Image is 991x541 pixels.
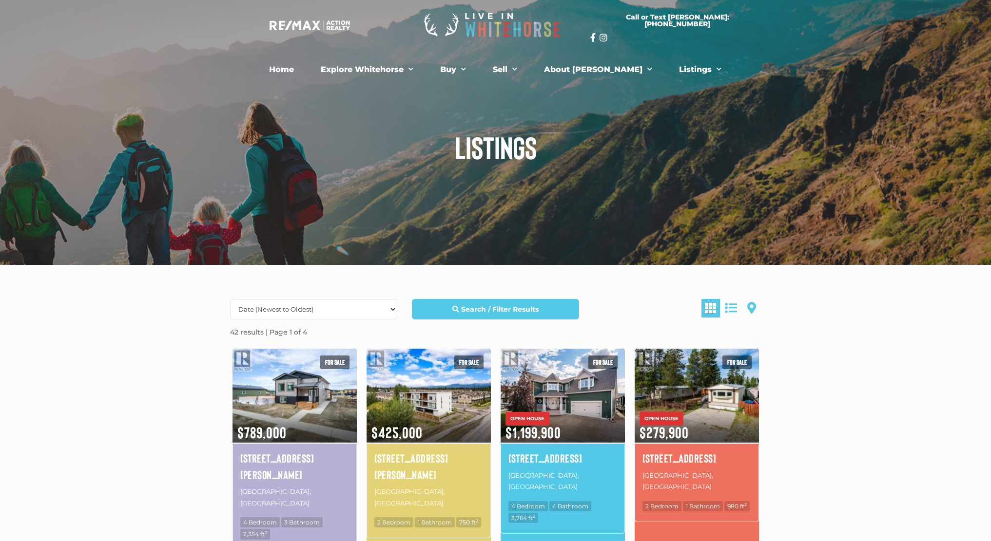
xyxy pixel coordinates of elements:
nav: Menu [227,60,763,79]
span: $279,900 [635,410,759,443]
a: Call or Text [PERSON_NAME]: [PHONE_NUMBER] [590,8,765,33]
a: [STREET_ADDRESS][PERSON_NAME] [240,450,349,483]
a: [STREET_ADDRESS][PERSON_NAME] [374,450,483,483]
strong: 42 results | Page 1 of 4 [230,328,307,336]
span: 980 ft [724,501,750,511]
sup: 2 [476,518,478,523]
span: 2 Bedroom [642,501,681,511]
span: For sale [454,355,484,369]
a: [STREET_ADDRESS] [642,450,751,466]
span: 4 Bedroom [240,517,280,527]
strong: Search / Filter Results [461,305,539,314]
span: 1 Bathroom [683,501,723,511]
a: Home [262,60,301,79]
img: 2-20 WANN ROAD, Whitehorse, Yukon [367,347,491,444]
span: 3 Bathroom [281,517,323,527]
span: 2,354 ft [240,529,270,539]
span: For sale [320,355,350,369]
a: Listings [672,60,729,79]
p: [GEOGRAPHIC_DATA], [GEOGRAPHIC_DATA] [374,485,483,510]
sup: 2 [533,513,535,519]
p: [GEOGRAPHIC_DATA], [GEOGRAPHIC_DATA] [240,485,349,510]
span: 2 Bedroom [374,517,413,527]
a: Search / Filter Results [412,299,579,319]
h1: Listings [223,131,769,163]
span: 1 Bathroom [415,517,455,527]
span: $789,000 [233,410,357,443]
a: Buy [433,60,473,79]
span: 750 ft [456,517,481,527]
span: $425,000 [367,410,491,443]
a: About [PERSON_NAME] [537,60,660,79]
sup: 2 [744,502,747,507]
a: Sell [486,60,525,79]
img: 5 GEM PLACE, Whitehorse, Yukon [501,347,625,444]
span: 3,764 ft [508,513,538,523]
sup: 2 [265,530,267,535]
span: 4 Bedroom [508,501,548,511]
p: [GEOGRAPHIC_DATA], [GEOGRAPHIC_DATA] [642,469,751,494]
span: OPEN HOUSE [640,412,683,426]
span: Call or Text [PERSON_NAME]: [PHONE_NUMBER] [602,14,753,27]
span: For sale [588,355,618,369]
span: 4 Bathroom [549,501,591,511]
img: 221 LEOTA STREET, Whitehorse, Yukon [233,347,357,444]
span: OPEN HOUSE [505,412,549,426]
img: 190-986 RANGE ROAD, Whitehorse, Yukon [635,347,759,444]
span: $1,199,900 [501,410,625,443]
a: Explore Whitehorse [313,60,421,79]
p: [GEOGRAPHIC_DATA], [GEOGRAPHIC_DATA] [508,469,617,494]
span: For sale [722,355,752,369]
a: [STREET_ADDRESS] [508,450,617,466]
